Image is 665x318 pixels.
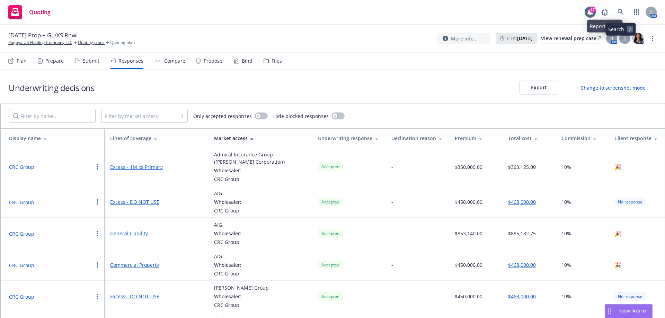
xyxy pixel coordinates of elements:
div: CRC Group [214,270,241,277]
div: Underwriting response [318,135,380,142]
span: 10% [561,293,571,300]
div: Wholesaler: [214,167,307,174]
div: $450,000.00 [455,293,482,300]
button: CRC Group [9,230,34,237]
a: Quoting plans [78,39,105,46]
a: Quoting [6,2,53,22]
span: R [610,35,613,42]
div: Wholesaler: [214,261,241,269]
div: Plan [17,58,27,64]
span: 🎉 [614,163,621,171]
div: Admiral Insurance Group ([PERSON_NAME] Corporation) [214,151,307,165]
div: Accepted [318,198,343,206]
span: [DATE] Prop + GL/XS Rnwl [8,31,78,39]
div: No response [614,292,646,301]
div: 17 [589,7,596,13]
div: Accepted [318,292,343,301]
button: CRC Group [9,163,34,171]
a: more [648,34,657,43]
button: Nova Assist [605,304,653,318]
img: photo [632,33,644,44]
div: AIG [214,190,241,197]
div: Submit [83,58,99,64]
div: Propose [204,58,222,64]
div: CRC Group [214,175,307,183]
span: Hide blocked responses [273,112,329,120]
input: Filter by name... [9,109,96,123]
div: Commission [561,135,604,142]
span: Quoting plan [110,39,135,46]
div: [PERSON_NAME] Group [214,284,269,291]
div: - [391,261,393,269]
div: CRC Group [214,207,241,214]
span: Nova Assist [619,308,647,314]
div: Bind [242,58,252,64]
div: Accepted [318,261,343,269]
a: Report a Bug [598,5,612,19]
a: Excess - DO NOT USE [110,198,203,206]
div: $885,132.75 [508,230,536,237]
button: $468,000.00 [508,261,536,269]
div: Prepare [45,58,64,64]
span: More info... [451,35,478,42]
div: Market access [214,135,307,142]
div: $450,000.00 [455,261,482,269]
span: 10% [561,261,571,269]
button: Change to screenshot mode [569,81,657,94]
div: Compare [164,58,185,64]
div: Client response [614,135,659,142]
div: Change to screenshot mode [580,84,646,91]
span: Quoting [29,9,51,15]
div: AIG [214,253,241,260]
div: Total cost [508,135,550,142]
button: $468,000.00 [508,198,536,206]
button: More info... [437,33,490,44]
button: Export [520,81,558,94]
a: Search [614,5,628,19]
div: - [391,198,393,206]
a: General Liability [110,230,203,237]
div: AIG [214,221,241,228]
div: Files [272,58,282,64]
div: - [391,293,393,300]
div: Accepted [318,229,343,238]
span: 10% [561,198,571,206]
div: Wholesaler: [214,230,241,237]
div: Wholesaler: [214,198,241,206]
div: $363,125.00 [508,163,536,171]
div: $853,140.00 [455,230,482,237]
span: 10% [561,230,571,237]
span: 🎉 [614,229,621,238]
span: Only accepted responses [193,112,252,120]
div: $450,000.00 [455,198,482,206]
div: Responses [118,58,143,64]
a: Excess - 1M xs Primary [110,163,203,171]
div: Display name [9,135,99,142]
div: CRC Group [214,238,241,246]
span: 🎉 [614,261,621,269]
a: Commercial Property [110,261,203,269]
a: Switch app [630,5,644,19]
button: CRC Group [9,293,34,300]
div: CRC Group [214,301,269,309]
div: Premium [455,135,497,142]
button: CRC Group [9,199,34,206]
a: Excess - DO NOT USE [110,293,203,300]
h1: Underwriting decisions [9,82,94,93]
button: $468,000.00 [508,293,536,300]
span: ETA : [507,35,533,42]
button: CRC Group [9,262,34,269]
div: Accepted [318,162,343,171]
div: - [391,230,393,237]
a: View renewal prep case [541,33,601,44]
strong: [DATE] [517,35,533,42]
div: Declination reason [391,135,444,142]
div: - [391,163,393,171]
div: Wholesaler: [214,293,269,300]
span: 10% [561,163,571,171]
a: Pagaya US Holding Company LLC [8,39,72,46]
div: Drag to move [605,305,614,318]
div: $350,000.00 [455,163,482,171]
div: No response [614,198,646,206]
